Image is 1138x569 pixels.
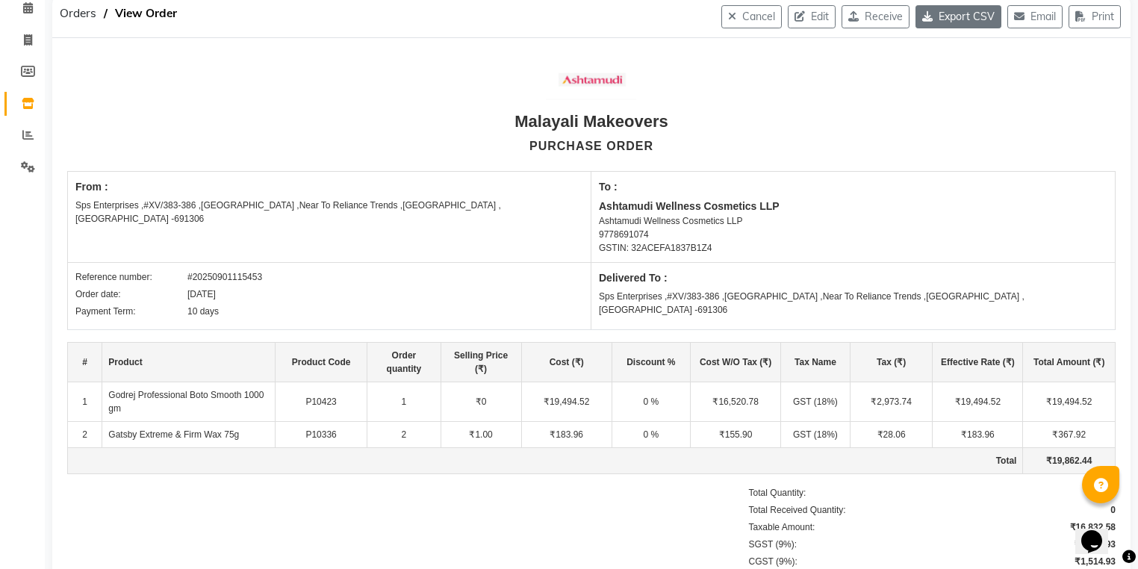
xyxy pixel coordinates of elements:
div: To : [599,179,1107,195]
td: ₹183.96 [933,422,1023,448]
div: Delivered To : [599,270,1107,286]
div: 10 days [187,305,219,318]
td: ₹2,973.74 [850,382,933,422]
div: Malayali Makeovers [514,109,668,134]
img: Company Logo [546,56,636,103]
th: Effective Rate (₹) [933,343,1023,382]
button: Receive [842,5,910,28]
td: ₹16,520.78 [691,382,781,422]
div: From : [75,179,583,195]
div: #20250901115453 [187,270,262,284]
th: Total Amount (₹) [1023,343,1116,382]
div: Ashtamudi Wellness Cosmetics LLP [599,199,1107,214]
td: GST (18%) [781,382,851,422]
th: Selling Price (₹) [441,343,521,382]
td: ₹1.00 [441,422,521,448]
td: ₹367.92 [1023,422,1116,448]
td: Gatsby Extreme & Firm Wax 75g [102,422,276,448]
td: ₹19,862.44 [1023,448,1116,474]
div: Sps Enterprises ,#XV/383-386 ,[GEOGRAPHIC_DATA] ,Near To Reliance Trends ,[GEOGRAPHIC_DATA] ,[GEO... [599,290,1107,317]
td: 2 [68,422,102,448]
div: Payment Term: [75,305,187,318]
button: Export CSV [915,5,1001,28]
th: Tax Name [781,343,851,382]
div: Order date: [75,287,187,301]
th: Discount % [612,343,690,382]
div: GSTIN: 32ACEFA1837B1Z4 [599,241,1107,255]
div: Reference number: [75,270,187,284]
div: ₹1,514.93 [1075,555,1116,568]
div: PURCHASE ORDER [529,137,653,155]
td: 0 % [612,382,690,422]
div: CGST (9%): [749,555,797,568]
div: 9778691074 [599,228,1107,241]
td: 0 % [612,422,690,448]
td: ₹19,494.52 [1023,382,1116,422]
div: SGST (9%): [749,538,797,551]
button: Edit [788,5,836,28]
td: P10423 [275,382,367,422]
div: Total Received Quantity: [749,503,846,517]
div: ₹16,832.58 [1070,520,1116,534]
td: 2 [367,422,441,448]
div: Taxable Amount: [749,520,815,534]
td: GST (18%) [781,422,851,448]
td: Total [68,448,1023,474]
th: Product [102,343,276,382]
th: Tax (₹) [850,343,933,382]
th: # [68,343,102,382]
td: ₹19,494.52 [521,382,612,422]
td: ₹28.06 [850,422,933,448]
div: [DATE] [187,287,216,301]
th: Cost W/O Tax (₹) [691,343,781,382]
th: Product Code [275,343,367,382]
td: P10336 [275,422,367,448]
div: Ashtamudi Wellness Cosmetics LLP [599,214,1107,228]
td: 1 [68,382,102,422]
td: ₹19,494.52 [933,382,1023,422]
button: Email [1007,5,1063,28]
div: Total Quantity: [749,486,806,500]
button: Print [1069,5,1121,28]
td: 1 [367,382,441,422]
td: ₹155.90 [691,422,781,448]
div: Sps Enterprises ,#XV/383-386 ,[GEOGRAPHIC_DATA] ,Near To Reliance Trends ,[GEOGRAPHIC_DATA] ,[GEO... [75,199,583,226]
td: ₹0 [441,382,521,422]
iframe: chat widget [1075,509,1123,554]
td: ₹183.96 [521,422,612,448]
td: Godrej Professional Boto Smooth 1000 gm [102,382,276,422]
th: Cost (₹) [521,343,612,382]
div: 0 [1110,503,1116,517]
th: Order quantity [367,343,441,382]
button: Cancel [721,5,782,28]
